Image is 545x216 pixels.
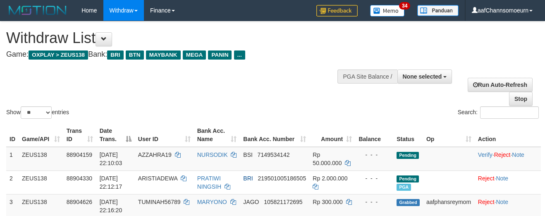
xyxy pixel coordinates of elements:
img: Feedback.jpg [316,5,358,17]
a: Verify [478,151,492,158]
img: panduan.png [417,5,459,16]
th: Trans ID: activate to sort column ascending [63,123,96,147]
span: None selected [403,73,442,80]
span: [DATE] 22:16:20 [100,199,122,214]
span: [DATE] 22:10:03 [100,151,122,166]
span: Copy 219501005186505 to clipboard [258,175,306,182]
span: 34 [399,2,410,10]
span: Pending [397,152,419,159]
td: 2 [6,170,19,194]
a: PRATIWI NINGSIH [197,175,221,190]
span: BTN [126,50,144,60]
a: MARYONO [197,199,227,205]
a: NURSODIK [197,151,228,158]
th: Status [393,123,423,147]
span: 88904159 [67,151,92,158]
a: Note [512,151,524,158]
input: Search: [480,106,539,119]
span: Rp 50.000.000 [313,151,342,166]
div: - - - [359,198,390,206]
th: Op: activate to sort column ascending [423,123,475,147]
a: Note [496,199,508,205]
span: ARISTIADEWA [138,175,177,182]
span: 88904626 [67,199,92,205]
div: - - - [359,174,390,182]
span: BRI [107,50,123,60]
th: Bank Acc. Number: activate to sort column ascending [240,123,309,147]
span: BSI [243,151,253,158]
span: Copy 7149534142 to clipboard [258,151,290,158]
span: Pending [397,175,419,182]
span: Grabbed [397,199,420,206]
img: MOTION_logo.png [6,4,69,17]
th: Action [475,123,541,147]
a: Reject [478,199,495,205]
span: [DATE] 22:12:17 [100,175,122,190]
td: · [475,170,541,194]
button: None selected [397,70,452,84]
label: Show entries [6,106,69,119]
span: JAGO [243,199,259,205]
th: Amount: activate to sort column ascending [309,123,355,147]
span: TUMINAH56789 [138,199,181,205]
img: Button%20Memo.svg [370,5,405,17]
h4: Game: Bank: [6,50,355,59]
span: ... [234,50,245,60]
span: OXPLAY > ZEUS138 [29,50,88,60]
th: Game/API: activate to sort column ascending [19,123,63,147]
span: Rp 2.000.000 [313,175,347,182]
th: User ID: activate to sort column ascending [135,123,194,147]
span: Copy 105821172695 to clipboard [264,199,302,205]
td: ZEUS138 [19,170,63,194]
span: PANIN [208,50,232,60]
td: ZEUS138 [19,147,63,171]
a: Reject [494,151,511,158]
th: Bank Acc. Name: activate to sort column ascending [194,123,240,147]
div: PGA Site Balance / [337,70,397,84]
a: Reject [478,175,495,182]
span: Rp 300.000 [313,199,342,205]
td: 1 [6,147,19,171]
a: Note [496,175,508,182]
span: BRI [243,175,253,182]
div: - - - [359,151,390,159]
span: 88904330 [67,175,92,182]
th: Date Trans.: activate to sort column descending [96,123,135,147]
th: ID [6,123,19,147]
span: Marked by aaftrukkakada [397,184,411,191]
th: Balance [355,123,393,147]
a: Run Auto-Refresh [468,78,533,92]
span: MEGA [183,50,206,60]
td: · · [475,147,541,171]
a: Stop [509,92,533,106]
h1: Withdraw List [6,30,355,46]
label: Search: [458,106,539,119]
span: AZZAHRA19 [138,151,172,158]
select: Showentries [21,106,52,119]
span: MAYBANK [146,50,181,60]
